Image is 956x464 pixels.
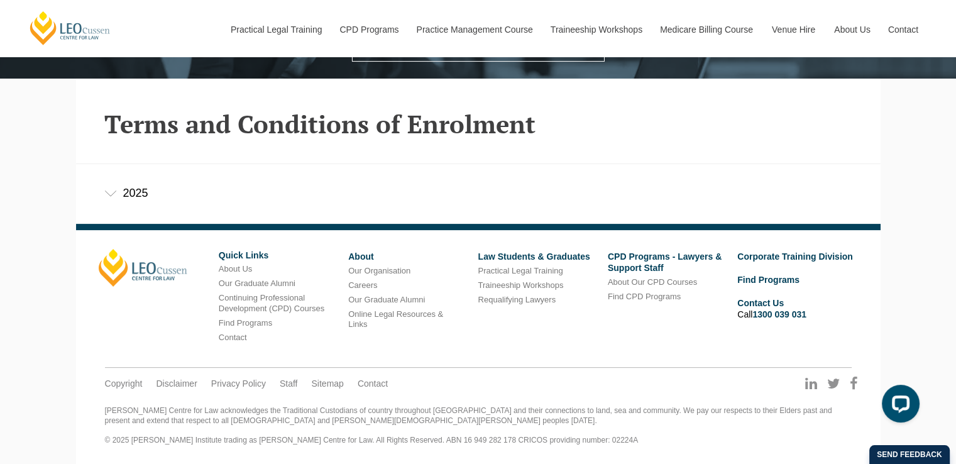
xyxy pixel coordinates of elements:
[608,277,697,287] a: About Our CPD Courses
[156,378,197,389] a: Disclaimer
[478,295,556,304] a: Requalifying Lawyers
[211,378,266,389] a: Privacy Policy
[737,275,799,285] a: Find Programs
[219,293,324,313] a: Continuing Professional Development (CPD) Courses
[478,251,590,262] a: Law Students & Graduates
[608,251,722,273] a: CPD Programs - Lawyers & Support Staff
[752,309,806,319] a: 1300 039 031
[219,264,252,273] a: About Us
[737,298,784,308] a: Contact Us
[330,3,407,57] a: CPD Programs
[219,251,339,260] h6: Quick Links
[358,378,388,389] a: Contact
[280,378,298,389] a: Staff
[348,295,425,304] a: Our Graduate Alumni
[105,378,143,389] a: Copyright
[478,266,563,275] a: Practical Legal Training
[104,110,852,138] h2: Terms and Conditions of Enrolment
[311,378,343,389] a: Sitemap
[219,318,272,328] a: Find Programs
[407,3,541,57] a: Practice Management Course
[221,3,331,57] a: Practical Legal Training
[737,296,857,322] li: Call
[99,249,187,287] a: [PERSON_NAME]
[478,280,563,290] a: Traineeship Workshops
[879,3,928,57] a: Contact
[608,292,681,301] a: Find CPD Programs
[651,3,762,57] a: Medicare Billing Course
[348,309,443,329] a: Online Legal Resources & Links
[348,266,410,275] a: Our Organisation
[762,3,825,57] a: Venue Hire
[737,251,853,262] a: Corporate Training Division
[541,3,651,57] a: Traineeship Workshops
[348,280,377,290] a: Careers
[825,3,879,57] a: About Us
[105,406,852,445] div: [PERSON_NAME] Centre for Law acknowledges the Traditional Custodians of country throughout [GEOGR...
[348,251,373,262] a: About
[76,164,881,223] div: 2025
[219,279,295,288] a: Our Graduate Alumni
[28,10,112,46] a: [PERSON_NAME] Centre for Law
[872,380,925,433] iframe: LiveChat chat widget
[219,333,247,342] a: Contact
